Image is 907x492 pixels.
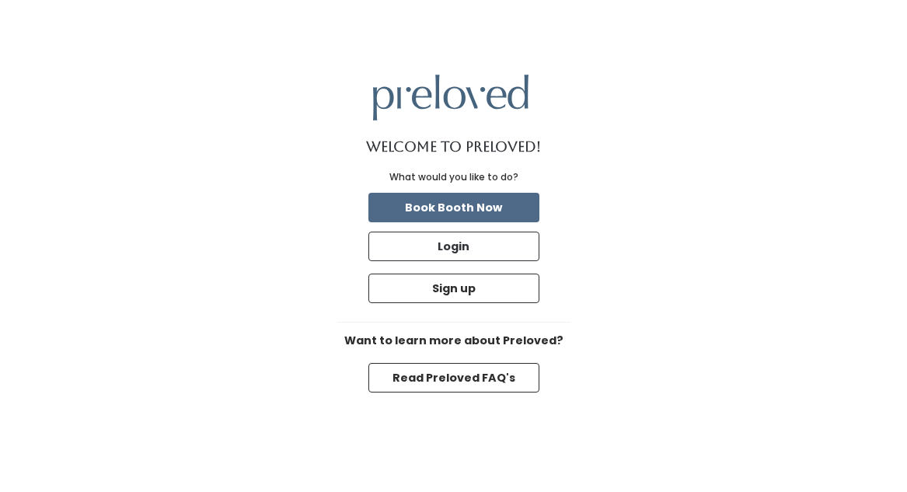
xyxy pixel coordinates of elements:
a: Login [365,229,542,264]
img: preloved logo [373,75,529,120]
div: What would you like to do? [389,170,518,184]
button: Sign up [368,274,539,303]
h1: Welcome to Preloved! [366,139,541,155]
a: Sign up [365,270,542,306]
button: Read Preloved FAQ's [368,363,539,393]
button: Login [368,232,539,261]
h6: Want to learn more about Preloved? [337,335,570,347]
button: Book Booth Now [368,193,539,222]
